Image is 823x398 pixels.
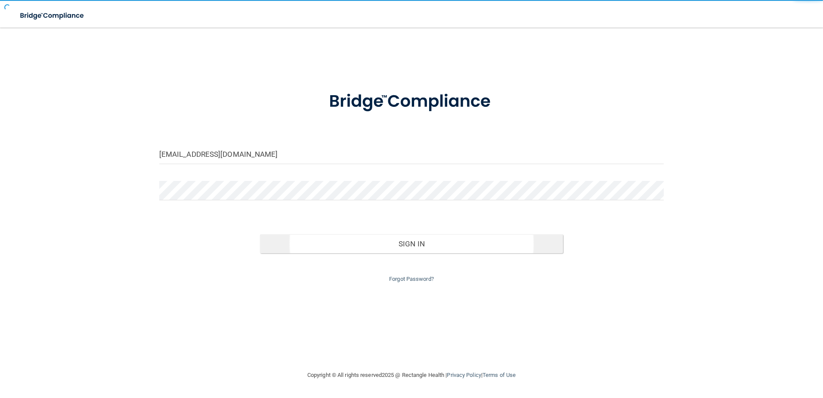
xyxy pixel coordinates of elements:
[483,372,516,378] a: Terms of Use
[260,234,563,253] button: Sign In
[13,7,92,25] img: bridge_compliance_login_screen.278c3ca4.svg
[311,79,512,124] img: bridge_compliance_login_screen.278c3ca4.svg
[159,145,664,164] input: Email
[389,276,434,282] a: Forgot Password?
[254,361,569,389] div: Copyright © All rights reserved 2025 @ Rectangle Health | |
[447,372,481,378] a: Privacy Policy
